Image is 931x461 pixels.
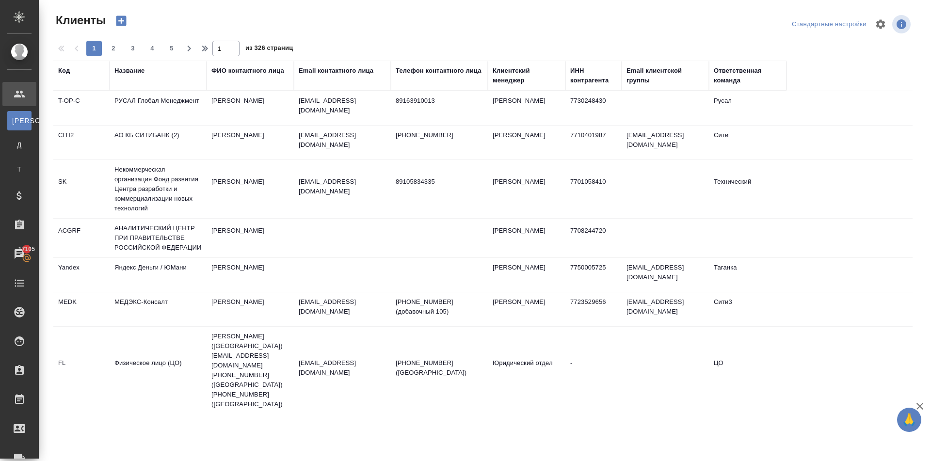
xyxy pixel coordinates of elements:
td: ACGRF [53,221,110,255]
td: [PERSON_NAME] [488,126,565,159]
td: 7750005725 [565,258,622,292]
td: РУСАЛ Глобал Менеджмент [110,91,207,125]
span: 2 [106,44,121,53]
td: 7710401987 [565,126,622,159]
span: [PERSON_NAME] [12,116,27,126]
p: [EMAIL_ADDRESS][DOMAIN_NAME] [299,96,386,115]
a: Т [7,159,32,179]
p: 89105834335 [396,177,483,187]
span: Настроить таблицу [869,13,892,36]
td: FL [53,353,110,387]
td: T-OP-C [53,91,110,125]
div: Email контактного лица [299,66,373,76]
td: 7708244720 [565,221,622,255]
td: Физическое лицо (ЦО) [110,353,207,387]
td: SK [53,172,110,206]
td: [EMAIL_ADDRESS][DOMAIN_NAME] [622,292,709,326]
td: [PERSON_NAME] [488,292,565,326]
td: MEDK [53,292,110,326]
a: [PERSON_NAME] [7,111,32,130]
span: 3 [125,44,141,53]
div: Код [58,66,70,76]
span: Т [12,164,27,174]
a: 17105 [2,242,36,266]
td: [PERSON_NAME] ([GEOGRAPHIC_DATA]) [EMAIL_ADDRESS][DOMAIN_NAME] [PHONE_NUMBER] ([GEOGRAPHIC_DATA])... [207,327,294,414]
td: АО КБ СИТИБАНК (2) [110,126,207,159]
td: Сити [709,126,787,159]
td: [PERSON_NAME] [207,172,294,206]
p: [EMAIL_ADDRESS][DOMAIN_NAME] [299,130,386,150]
div: Ответственная команда [714,66,782,85]
td: [PERSON_NAME] [207,221,294,255]
button: 4 [144,41,160,56]
button: 🙏 [897,408,921,432]
td: [PERSON_NAME] [207,91,294,125]
p: [PHONE_NUMBER] ([GEOGRAPHIC_DATA]) [396,358,483,378]
td: [PERSON_NAME] [207,126,294,159]
span: 17105 [13,244,41,254]
td: АНАЛИТИЧЕСКИЙ ЦЕНТР ПРИ ПРАВИТЕЛЬСТВЕ РОССИЙСКОЙ ФЕДЕРАЦИИ [110,219,207,257]
span: Посмотреть информацию [892,15,913,33]
td: Яндекс Деньги / ЮМани [110,258,207,292]
a: Д [7,135,32,155]
button: Создать [110,13,133,29]
td: [PERSON_NAME] [207,258,294,292]
div: Клиентский менеджер [493,66,561,85]
span: из 326 страниц [245,42,293,56]
button: 5 [164,41,179,56]
div: split button [789,17,869,32]
div: Название [114,66,144,76]
td: МЕДЭКС-Консалт [110,292,207,326]
p: [EMAIL_ADDRESS][DOMAIN_NAME] [299,358,386,378]
button: 3 [125,41,141,56]
td: Yandex [53,258,110,292]
button: 2 [106,41,121,56]
div: Телефон контактного лица [396,66,482,76]
div: ИНН контрагента [570,66,617,85]
td: CITI2 [53,126,110,159]
td: [PERSON_NAME] [488,172,565,206]
td: [PERSON_NAME] [207,292,294,326]
p: [PHONE_NUMBER] [396,130,483,140]
span: 🙏 [901,410,917,430]
p: [EMAIL_ADDRESS][DOMAIN_NAME] [299,297,386,317]
td: 7701058410 [565,172,622,206]
td: 7723529656 [565,292,622,326]
td: Юридический отдел [488,353,565,387]
td: Технический [709,172,787,206]
td: [PERSON_NAME] [488,91,565,125]
td: ЦО [709,353,787,387]
td: [EMAIL_ADDRESS][DOMAIN_NAME] [622,126,709,159]
div: Email клиентской группы [626,66,704,85]
td: Русал [709,91,787,125]
span: 5 [164,44,179,53]
td: Таганка [709,258,787,292]
p: [PHONE_NUMBER] (добавочный 105) [396,297,483,317]
td: 7730248430 [565,91,622,125]
td: [PERSON_NAME] [488,221,565,255]
div: ФИО контактного лица [211,66,284,76]
span: Д [12,140,27,150]
td: Сити3 [709,292,787,326]
p: [EMAIL_ADDRESS][DOMAIN_NAME] [299,177,386,196]
td: [EMAIL_ADDRESS][DOMAIN_NAME] [622,258,709,292]
span: Клиенты [53,13,106,28]
p: 89163910013 [396,96,483,106]
td: - [565,353,622,387]
span: 4 [144,44,160,53]
td: [PERSON_NAME] [488,258,565,292]
td: Некоммерческая организация Фонд развития Центра разработки и коммерциализации новых технологий [110,160,207,218]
